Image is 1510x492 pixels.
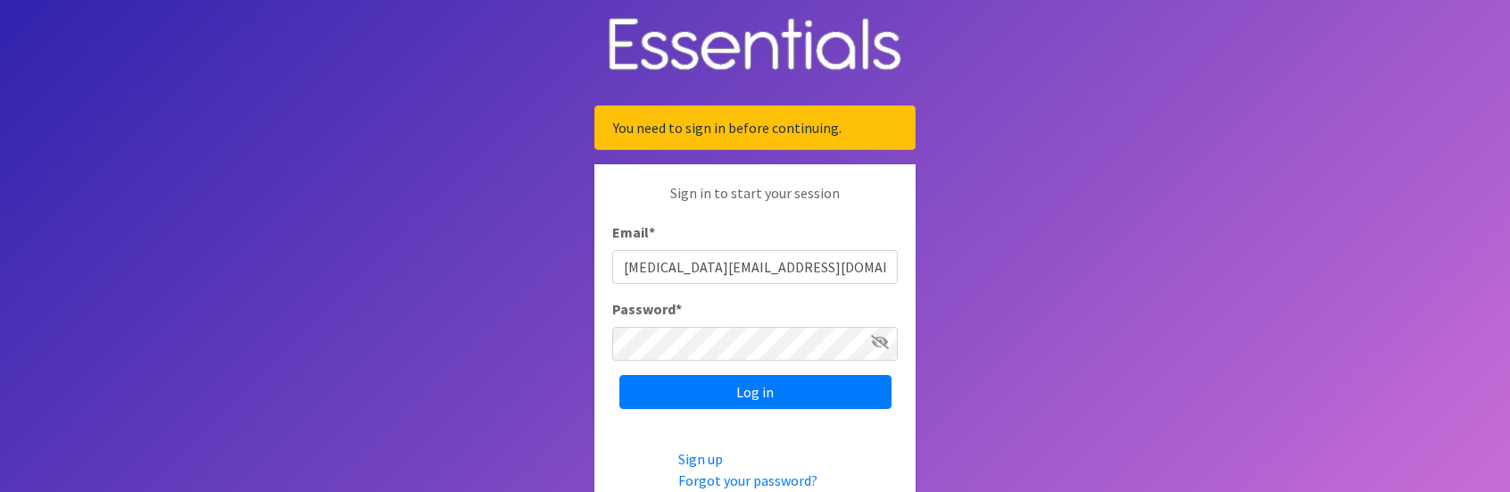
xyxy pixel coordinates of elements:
p: Sign in to start your session [612,182,898,221]
label: Password [612,298,682,320]
abbr: required [649,223,655,241]
label: Email [612,221,655,243]
div: You need to sign in before continuing. [594,105,916,150]
abbr: required [676,300,682,318]
input: Log in [619,375,892,409]
a: Forgot your password? [678,471,817,489]
a: Sign up [678,450,723,468]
